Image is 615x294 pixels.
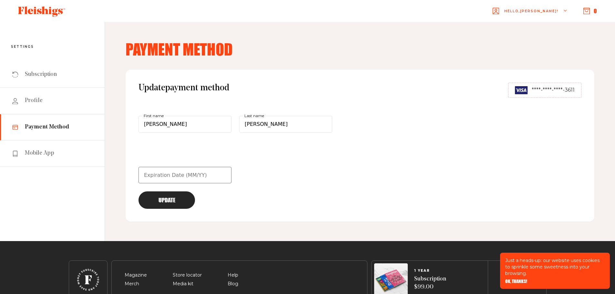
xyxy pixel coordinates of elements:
[25,149,54,157] span: Mobile App
[138,83,229,98] span: Update payment method
[228,281,238,287] a: Blog
[173,272,202,278] a: Store locator
[25,97,43,105] span: Profile
[25,123,69,131] span: Payment Method
[414,269,446,273] span: 1 YEAR
[583,7,597,15] button: 0
[138,191,195,209] button: Update
[243,112,265,119] label: Last name
[173,271,202,279] span: Store locator
[504,9,559,24] span: Hello, [PERSON_NAME] !
[228,280,238,288] span: Blog
[239,167,332,215] iframe: cvv
[173,280,193,288] span: Media kit
[125,280,139,288] span: Merch
[505,279,527,284] button: OK, THANKS!
[173,281,193,287] a: Media kit
[228,272,238,278] a: Help
[126,41,594,57] h4: Payment Method
[25,71,57,78] span: Subscription
[228,271,238,279] span: Help
[138,167,231,184] input: Please enter a valid expiration date in the format MM/YY
[125,272,147,278] a: Magazine
[142,112,165,119] label: First name
[239,116,332,133] input: Last name
[125,271,147,279] span: Magazine
[505,257,605,277] p: Just a heads-up: our website uses cookies to sprinkle some sweetness into your browsing.
[414,275,446,291] span: Subscription $99.00
[138,140,332,189] iframe: card
[125,281,139,287] a: Merch
[515,86,528,94] img: Visa
[138,116,231,133] input: First name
